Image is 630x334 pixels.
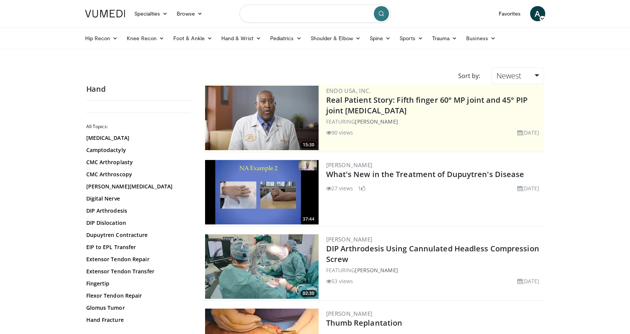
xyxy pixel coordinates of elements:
[86,304,188,312] a: Glomus Tumor
[326,169,524,179] a: What's New in the Treatment of Dupuytren's Disease
[86,124,190,130] h2: All Topics:
[326,118,543,125] div: FEATURING
[86,84,192,94] h2: Hand
[517,277,540,285] li: [DATE]
[205,234,319,299] a: 02:30
[266,31,306,46] a: Pediatrics
[81,31,123,46] a: Hip Recon
[326,310,373,317] a: [PERSON_NAME]
[326,266,543,274] div: FEATURING
[517,184,540,192] li: [DATE]
[86,268,188,275] a: Extensor Tendon Transfer
[205,160,319,224] img: 4a709f52-b153-496d-b598-5f95d3c5e018.300x170_q85_crop-smart_upscale.jpg
[326,161,373,169] a: [PERSON_NAME]
[86,134,188,142] a: [MEDICAL_DATA]
[300,290,317,297] span: 02:30
[326,129,353,136] li: 90 views
[205,234,319,299] img: dd85cf1b-edf0-46fc-9230-fa1fbb5e55e7.300x170_q85_crop-smart_upscale.jpg
[300,141,317,148] span: 15:30
[530,6,545,21] a: A
[86,171,188,178] a: CMC Arthroscopy
[496,71,521,81] span: Newest
[492,67,544,84] a: Newest
[86,219,188,227] a: DIP Dislocation
[326,184,353,192] li: 27 views
[326,277,353,285] li: 53 views
[306,31,365,46] a: Shoulder & Elbow
[355,118,398,125] a: [PERSON_NAME]
[86,183,188,190] a: [PERSON_NAME][MEDICAL_DATA]
[355,267,398,274] a: [PERSON_NAME]
[86,195,188,202] a: Digital Nerve
[453,67,486,84] div: Sort by:
[217,31,266,46] a: Hand & Wrist
[358,184,366,192] li: 1
[326,243,539,264] a: DIP Arthrodesis Using Cannulated Headless Compression Screw
[326,87,371,94] a: Endo USA, Inc.
[326,235,373,243] a: [PERSON_NAME]
[205,160,319,224] a: 37:44
[169,31,217,46] a: Foot & Ankle
[428,31,462,46] a: Trauma
[86,243,188,251] a: EIP to EPL Transfer
[86,256,188,263] a: Extensor Tendon Repair
[462,31,500,46] a: Business
[130,6,173,21] a: Specialties
[395,31,428,46] a: Sports
[326,95,528,116] a: Real Patient Story: Fifth finger 60° MP joint and 45° PIP joint [MEDICAL_DATA]
[122,31,169,46] a: Knee Recon
[172,6,207,21] a: Browse
[205,86,319,150] img: 55d69904-dd48-4cb8-9c2d-9fd278397143.300x170_q85_crop-smart_upscale.jpg
[326,318,403,328] a: Thumb Replantation
[86,231,188,239] a: Dupuytren Contracture
[86,146,188,154] a: Camptodactyly
[240,5,391,23] input: Search topics, interventions
[86,158,188,166] a: CMC Arthroplasty
[494,6,526,21] a: Favorites
[86,280,188,287] a: Fingertip
[85,10,125,17] img: VuMedi Logo
[517,129,540,136] li: [DATE]
[86,292,188,300] a: Flexor Tendon Repair
[365,31,395,46] a: Spine
[86,316,188,324] a: Hand Fracture
[205,86,319,150] a: 15:30
[300,216,317,223] span: 37:44
[86,207,188,215] a: DIP Arthrodesis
